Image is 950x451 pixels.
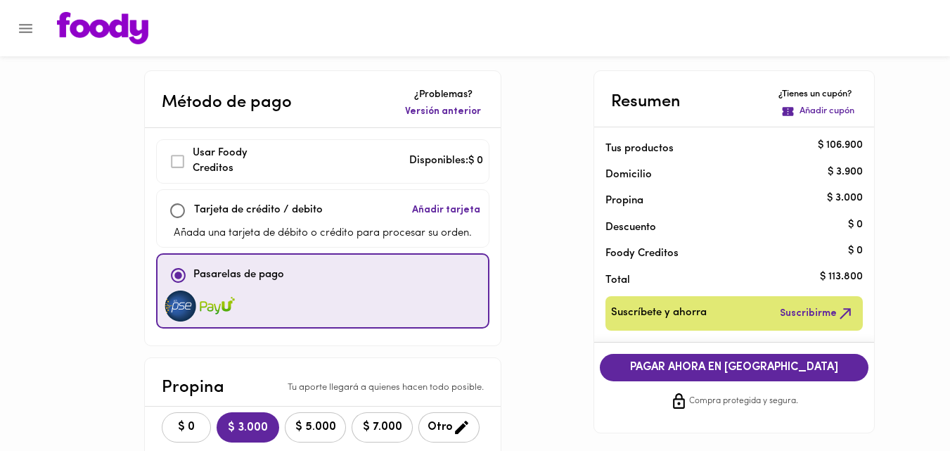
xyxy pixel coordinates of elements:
button: Añadir tarjeta [409,196,483,226]
span: $ 0 [171,421,202,434]
p: $ 113.800 [820,270,863,285]
p: Añada una tarjeta de débito o crédito para procesar su orden. [174,226,472,242]
span: $ 5.000 [294,421,337,434]
button: PAGAR AHORA EN [GEOGRAPHIC_DATA] [600,354,868,381]
p: Descuento [605,220,656,235]
span: Suscribirme [780,305,854,322]
p: Propina [605,193,840,208]
span: Suscríbete y ahorra [611,305,707,322]
button: $ 5.000 [285,412,346,443]
button: Añadir cupón [778,102,857,121]
p: $ 0 [848,217,863,232]
button: $ 3.000 [217,412,279,443]
span: Añadir tarjeta [412,203,480,217]
p: $ 3.000 [827,191,863,205]
img: visa [163,291,198,322]
p: $ 106.900 [818,139,863,153]
span: $ 7.000 [361,421,404,434]
p: Foody Creditos [605,246,840,261]
button: $ 0 [162,412,211,443]
p: Pasarelas de pago [193,267,284,284]
p: Propina [162,375,224,400]
p: ¿Tienes un cupón? [778,88,857,101]
img: visa [200,291,235,322]
p: Disponibles: $ 0 [409,153,483,170]
p: Domicilio [605,167,652,182]
p: Añadir cupón [800,105,854,118]
span: PAGAR AHORA EN [GEOGRAPHIC_DATA] [614,361,854,374]
p: Tu aporte llegará a quienes hacen todo posible. [288,381,484,395]
p: Usar Foody Creditos [193,146,290,177]
span: Compra protegida y segura. [689,395,798,409]
button: Menu [8,11,43,46]
p: Resumen [611,89,681,115]
button: Otro [418,412,480,443]
p: Tarjeta de crédito / debito [194,203,323,219]
span: Otro [428,419,470,436]
p: ¿Problemas? [402,88,484,102]
button: Suscribirme [777,302,857,325]
p: Total [605,273,840,288]
p: Método de pago [162,90,292,115]
span: Versión anterior [405,105,481,119]
img: logo.png [57,12,148,44]
button: $ 7.000 [352,412,413,443]
span: $ 3.000 [228,421,268,435]
p: $ 3.900 [828,165,863,179]
iframe: Messagebird Livechat Widget [868,369,936,437]
button: Versión anterior [402,102,484,122]
p: $ 0 [848,243,863,258]
p: Tus productos [605,141,840,156]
